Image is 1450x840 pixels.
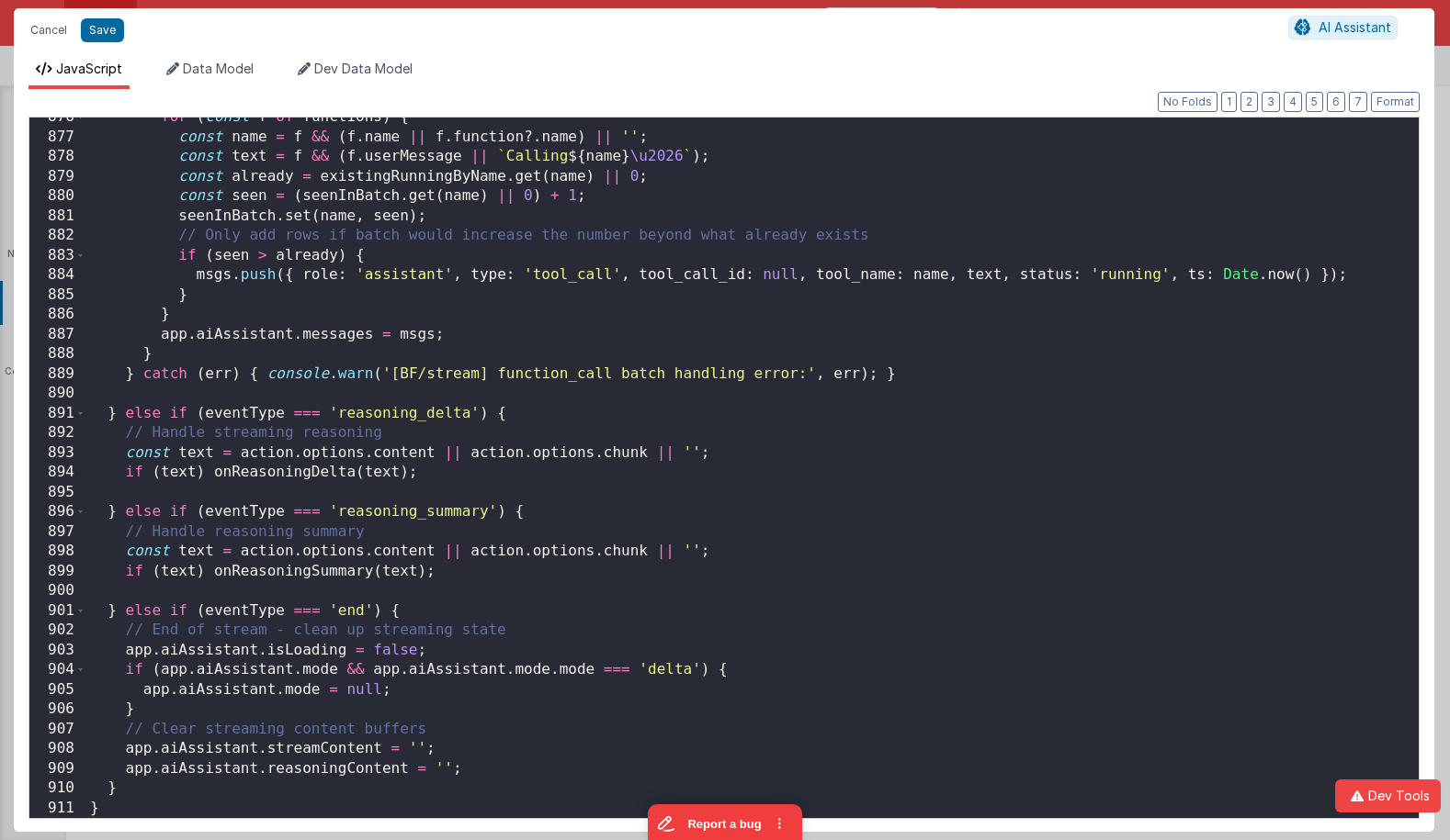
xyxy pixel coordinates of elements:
[29,305,86,325] div: 886
[29,404,86,424] div: 891
[21,17,76,43] button: Cancel
[29,344,86,364] div: 888
[29,246,86,266] div: 883
[29,660,86,680] div: 904
[1306,92,1323,112] button: 5
[29,739,86,759] div: 908
[1335,779,1441,812] button: Dev Tools
[1240,92,1258,112] button: 2
[1262,92,1280,112] button: 3
[29,463,86,483] div: 894
[56,61,122,76] span: JavaScript
[29,107,86,128] div: 876
[29,641,86,661] div: 903
[29,542,86,562] div: 898
[29,778,86,799] div: 910
[29,502,86,522] div: 896
[29,443,86,464] div: 893
[1327,92,1345,112] button: 6
[29,700,86,720] div: 906
[29,147,86,167] div: 878
[81,18,124,42] button: Save
[1349,92,1367,112] button: 7
[29,286,86,306] div: 885
[29,364,86,385] div: 889
[29,207,86,227] div: 881
[1288,16,1398,39] button: AI Assistant
[29,423,86,443] div: 892
[29,325,86,345] div: 887
[29,759,86,779] div: 909
[29,483,86,503] div: 895
[1371,92,1420,112] button: Format
[1158,92,1218,112] button: No Folds
[29,265,86,286] div: 884
[29,186,86,207] div: 880
[183,61,254,76] span: Data Model
[29,562,86,582] div: 899
[29,226,86,246] div: 882
[1319,19,1391,35] span: AI Assistant
[29,581,86,601] div: 900
[29,601,86,622] div: 901
[29,799,86,819] div: 911
[29,167,86,187] div: 879
[29,384,86,404] div: 890
[314,61,413,76] span: Dev Data Model
[29,522,86,543] div: 897
[29,621,86,641] div: 902
[1284,92,1302,112] button: 4
[29,720,86,740] div: 907
[29,680,86,700] div: 905
[29,128,86,148] div: 877
[1221,92,1237,112] button: 1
